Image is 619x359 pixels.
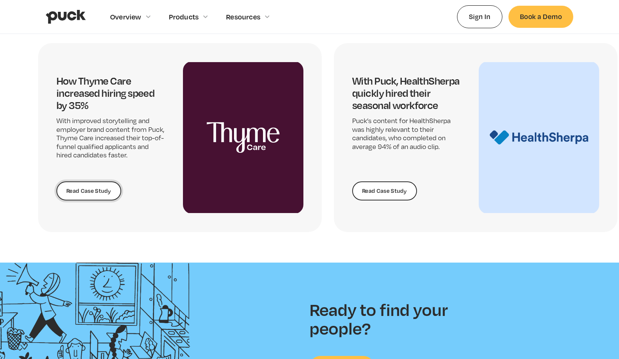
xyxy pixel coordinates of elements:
div: 2 / 5 [334,43,617,232]
h4: With Puck, HealthSherpa quickly hired their seasonal workforce [352,75,460,111]
a: Read Case Study [56,181,121,200]
p: Puck’s content for HealthSherpa was highly relevant to their candidates, who completed on average... [352,117,460,151]
div: Products [169,13,199,21]
a: Sign In [457,5,502,28]
div: 1 / 5 [38,43,322,232]
h2: Ready to find your people? [309,300,462,338]
p: With improved storytelling and employer brand content from Puck, Thyme Care increased their top-o... [56,117,165,159]
div: Overview [110,13,141,21]
div: Resources [226,13,260,21]
h4: How Thyme Care increased hiring speed by 35% [56,75,165,111]
a: Read Case Study [352,181,417,200]
a: Book a Demo [508,6,573,27]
